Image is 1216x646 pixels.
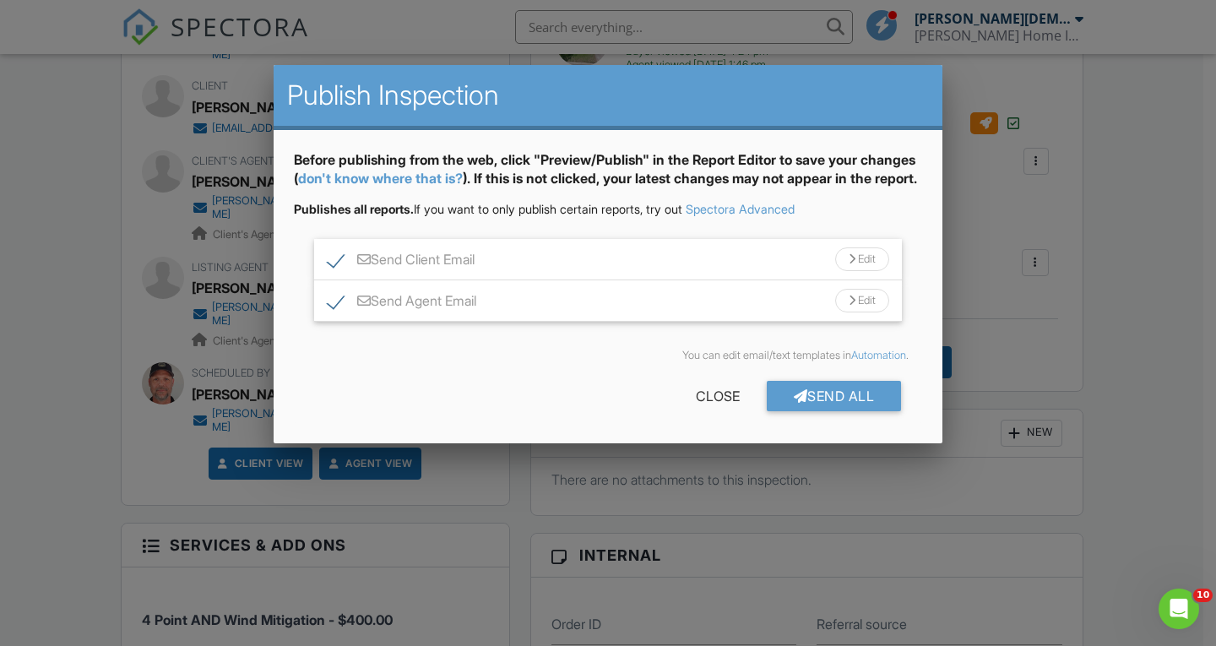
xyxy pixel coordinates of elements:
strong: Publishes all reports. [294,202,414,216]
h2: Publish Inspection [287,79,929,112]
a: Spectora Advanced [686,202,795,216]
div: Before publishing from the web, click "Preview/Publish" in the Report Editor to save your changes... [294,150,922,202]
div: Edit [835,289,889,312]
span: 10 [1193,589,1213,602]
div: Send All [767,381,902,411]
div: Edit [835,247,889,271]
a: Automation [851,349,906,361]
div: You can edit email/text templates in . [307,349,909,362]
div: Close [669,381,767,411]
span: If you want to only publish certain reports, try out [294,202,682,216]
label: Send Client Email [328,252,475,273]
a: don't know where that is? [298,170,463,187]
iframe: Intercom live chat [1159,589,1199,629]
label: Send Agent Email [328,293,476,314]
